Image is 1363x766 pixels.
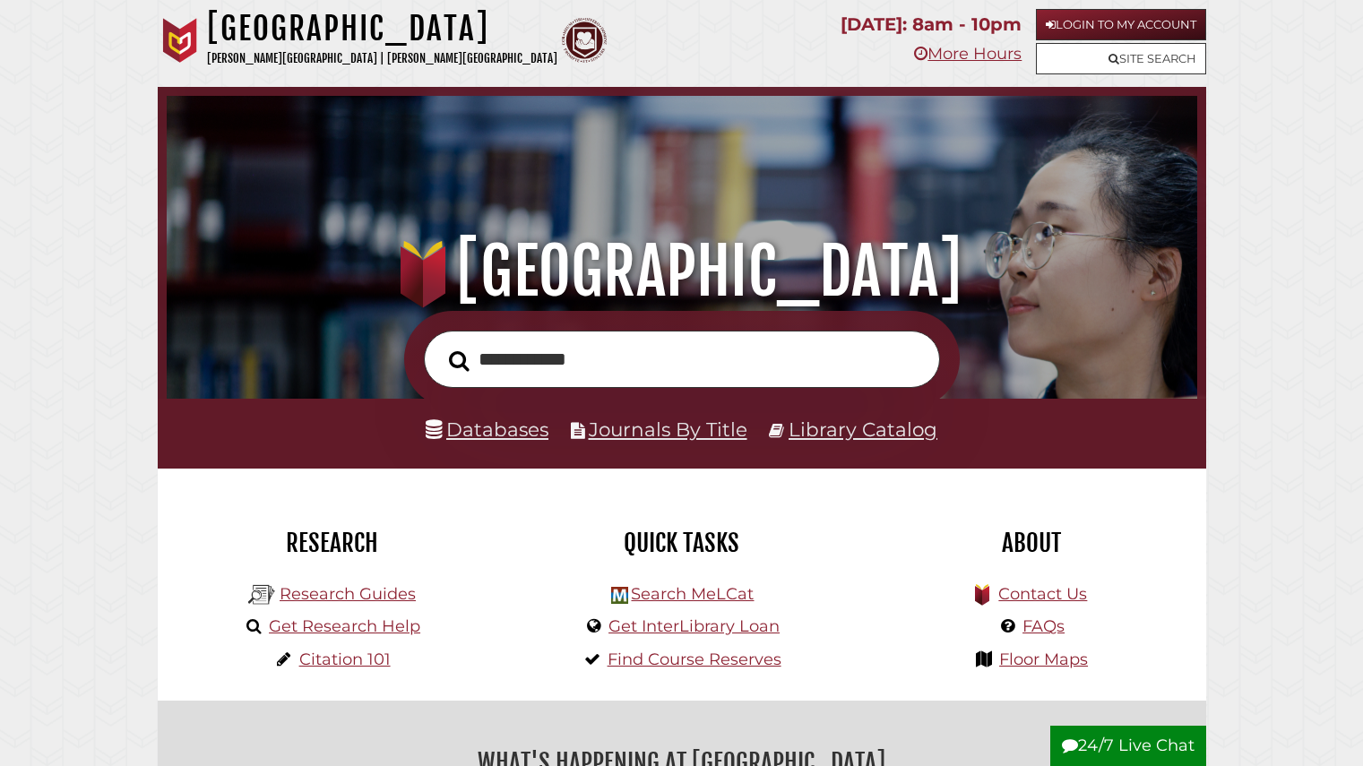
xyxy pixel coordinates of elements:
img: Hekman Library Logo [611,587,628,604]
a: Get InterLibrary Loan [608,616,780,636]
img: Calvin Theological Seminary [562,18,607,63]
a: Site Search [1036,43,1206,74]
a: FAQs [1022,616,1065,636]
a: Login to My Account [1036,9,1206,40]
button: Search [440,345,479,376]
a: Databases [426,417,548,441]
a: Research Guides [280,584,416,604]
p: [PERSON_NAME][GEOGRAPHIC_DATA] | [PERSON_NAME][GEOGRAPHIC_DATA] [207,48,557,69]
a: Library Catalog [789,417,937,441]
a: Find Course Reserves [608,650,781,669]
a: Journals By Title [589,417,747,441]
a: Search MeLCat [631,584,754,604]
a: Get Research Help [269,616,420,636]
h1: [GEOGRAPHIC_DATA] [207,9,557,48]
h1: [GEOGRAPHIC_DATA] [186,232,1176,311]
a: Citation 101 [299,650,391,669]
a: Contact Us [998,584,1087,604]
p: [DATE]: 8am - 10pm [841,9,1022,40]
h2: Quick Tasks [521,528,843,558]
h2: About [870,528,1193,558]
img: Hekman Library Logo [248,581,275,608]
h2: Research [171,528,494,558]
a: More Hours [914,44,1022,64]
i: Search [449,349,470,371]
img: Calvin University [158,18,203,63]
a: Floor Maps [999,650,1088,669]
